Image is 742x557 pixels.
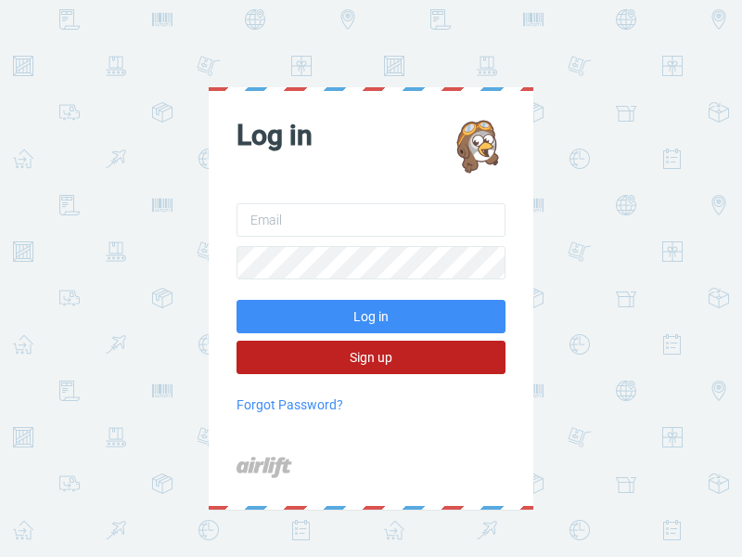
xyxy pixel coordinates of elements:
a: Forgot Password? [237,397,343,412]
strong: Log in [237,119,313,151]
button: Log in [237,300,505,333]
img: airlift-brand-2.png [237,457,292,478]
img: airlift-mascot.png [450,119,505,175]
a: Sign up [237,341,505,374]
input: Email [237,203,505,237]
